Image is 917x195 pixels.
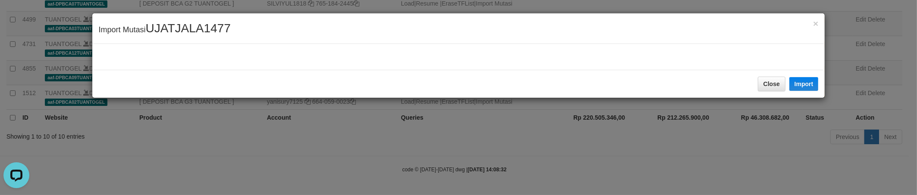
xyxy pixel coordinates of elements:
[146,22,231,35] span: UJATJALA1477
[99,25,231,34] span: Import Mutasi
[813,19,818,28] span: ×
[758,77,785,91] button: Close
[813,19,818,28] button: Close
[789,77,819,91] button: Import
[3,3,29,29] button: Open LiveChat chat widget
